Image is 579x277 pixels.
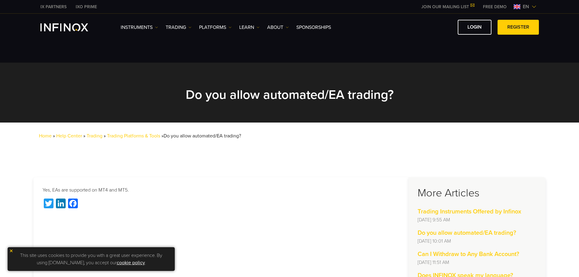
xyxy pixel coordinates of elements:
a: INFINOX [71,4,102,10]
a: Learn [239,24,260,31]
a: LOGIN [458,20,491,35]
a: INFINOX [36,4,71,10]
strong: Trading Instruments Offered by Infinox [418,208,521,215]
p: Yes, EAs are supported on MT4 and MT5. [43,186,399,194]
a: INFINOX MENU [478,4,511,10]
strong: Can I Withdraw to Any Bank Account? [418,251,519,258]
strong: Do you allow automated/EA trading? [418,229,516,237]
a: cookie policy [117,260,145,266]
span: » [83,133,241,139]
a: Instruments [121,24,158,31]
a: Trading Instruments Offered by Infinox [DATE] 9:55 AM [418,207,536,223]
h2: Do you allow automated/EA trading? [153,87,426,102]
span: Do you allow automated/EA trading? [164,133,241,139]
a: Twitter [43,199,55,210]
a: REGISTER [498,20,539,35]
p: [DATE] 9:55 AM [418,216,536,223]
a: SPONSORSHIPS [296,24,331,31]
a: Facebook [67,199,79,210]
p: [DATE] 11:51 AM [418,259,536,266]
a: Do you allow automated/EA trading? [DATE] 10:01 AM [418,228,536,245]
p: [DATE] 10:01 AM [418,237,536,245]
a: Trading Platforms & Tools [107,133,160,139]
span: en [520,3,532,10]
a: PLATFORMS [199,24,232,31]
span: » [104,133,241,139]
span: » [53,133,55,139]
a: INFINOX Logo [40,23,102,31]
span: » [161,133,241,139]
a: TRADING [166,24,191,31]
a: JOIN OUR MAILING LIST [417,4,478,9]
h3: More Articles [418,186,536,200]
img: yellow close icon [9,249,13,253]
a: LinkedIn [55,199,67,210]
a: ABOUT [267,24,289,31]
a: Home [39,133,52,139]
a: Help Center [56,133,82,139]
a: Can I Withdraw to Any Bank Account? [DATE] 11:51 AM [418,250,536,266]
a: Trading [87,133,102,139]
p: This site uses cookies to provide you with a great user experience. By using [DOMAIN_NAME], you a... [11,250,172,268]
